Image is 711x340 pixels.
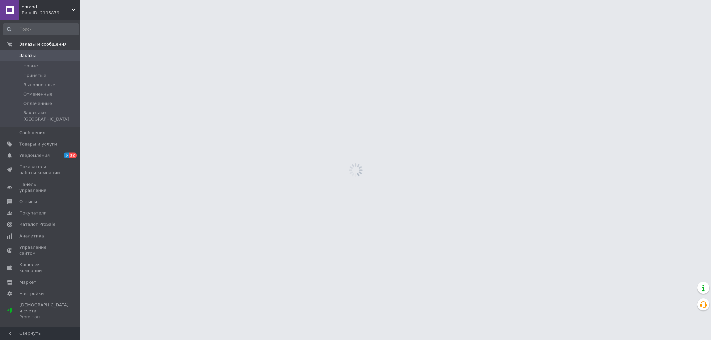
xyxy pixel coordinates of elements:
[23,101,52,107] span: Оплаченные
[19,244,62,256] span: Управление сайтом
[23,110,78,122] span: Заказы из [GEOGRAPHIC_DATA]
[19,53,36,59] span: Заказы
[19,262,62,274] span: Кошелек компании
[19,130,45,136] span: Сообщения
[19,302,69,320] span: [DEMOGRAPHIC_DATA] и счета
[19,164,62,176] span: Показатели работы компании
[19,199,37,205] span: Отзывы
[23,91,52,97] span: Отмененные
[19,181,62,193] span: Панель управления
[19,41,67,47] span: Заказы и сообщения
[19,314,69,320] div: Prom топ
[22,4,72,10] span: ebrand
[3,23,79,35] input: Поиск
[23,82,55,88] span: Выполненные
[22,10,80,16] div: Ваш ID: 2195879
[19,153,50,159] span: Уведомления
[19,233,44,239] span: Аналитика
[23,73,46,79] span: Принятые
[19,141,57,147] span: Товары и услуги
[19,279,36,285] span: Маркет
[23,63,38,69] span: Новые
[19,291,44,297] span: Настройки
[64,153,69,158] span: 5
[19,210,47,216] span: Покупатели
[69,153,77,158] span: 12
[19,221,55,227] span: Каталог ProSale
